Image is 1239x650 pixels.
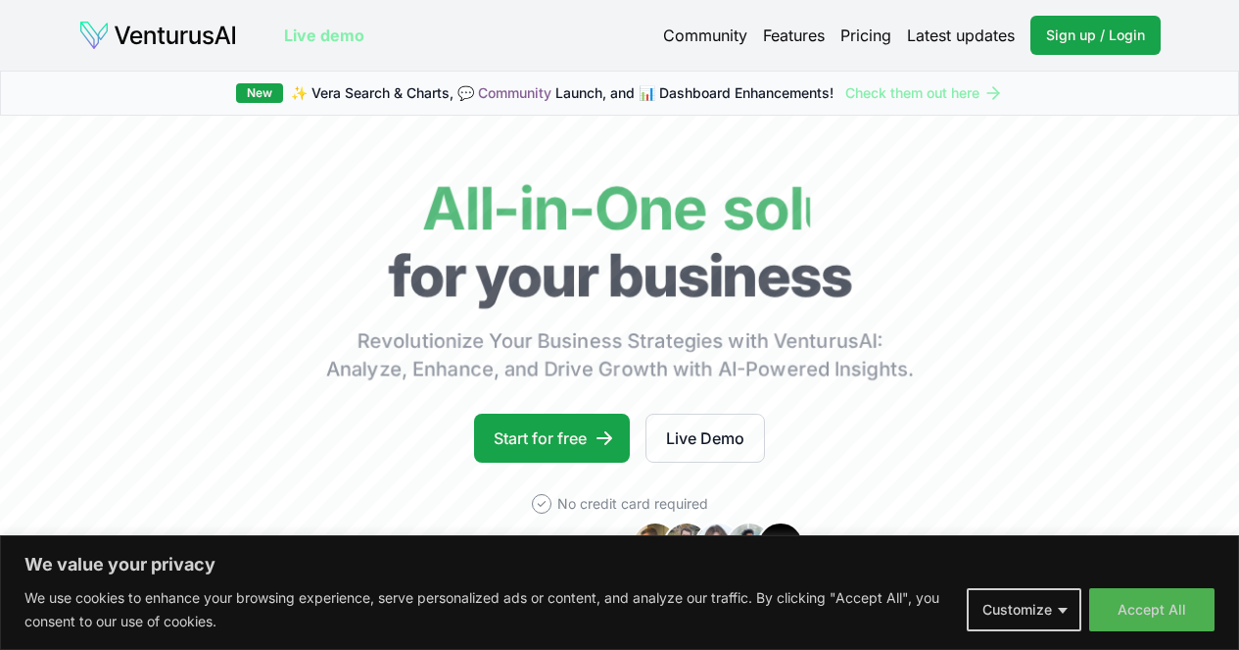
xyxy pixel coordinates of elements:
[284,24,364,47] a: Live demo
[645,414,765,463] a: Live Demo
[1046,25,1145,45] span: Sign up / Login
[78,20,237,51] img: logo
[1030,16,1161,55] a: Sign up / Login
[726,522,773,569] img: Avatar 4
[1089,588,1215,631] button: Accept All
[663,24,747,47] a: Community
[24,553,1215,576] p: We value your privacy
[236,83,283,103] div: New
[907,24,1015,47] a: Latest updates
[474,414,630,463] a: Start for free
[763,24,825,47] a: Features
[632,522,679,569] img: Avatar 1
[694,522,741,569] img: Avatar 3
[840,24,891,47] a: Pricing
[845,83,1003,103] a: Check them out here
[663,522,710,569] img: Avatar 2
[478,84,551,101] a: Community
[291,83,834,103] span: ✨ Vera Search & Charts, 💬 Launch, and 📊 Dashboard Enhancements!
[24,586,952,633] p: We use cookies to enhance your browsing experience, serve personalized ads or content, and analyz...
[967,588,1081,631] button: Customize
